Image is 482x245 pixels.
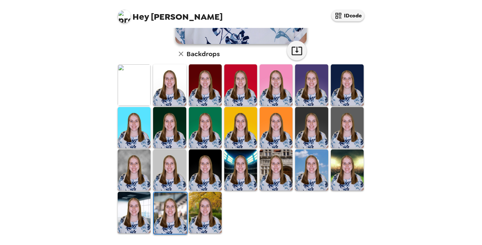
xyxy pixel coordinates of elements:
img: profile pic [118,10,131,23]
span: Hey [132,11,149,23]
h6: Backdrops [187,49,220,59]
button: IDcode [331,10,364,21]
span: [PERSON_NAME] [118,7,223,21]
img: Original [118,64,151,105]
